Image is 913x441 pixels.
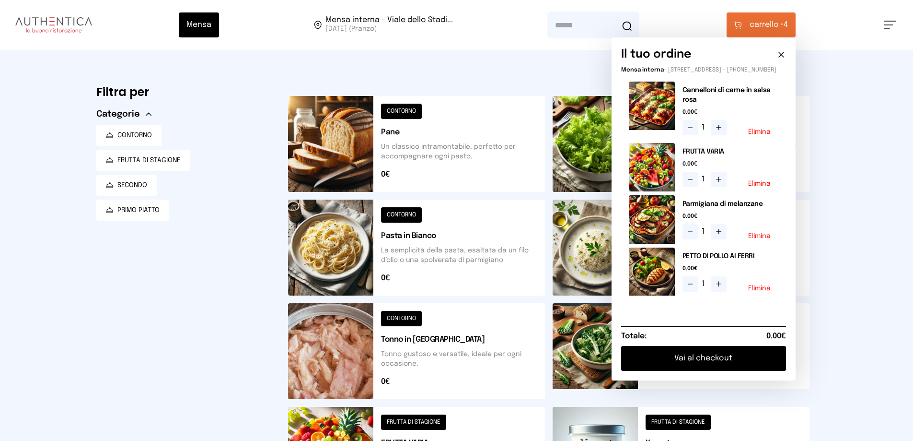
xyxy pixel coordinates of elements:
[750,19,784,31] span: carrello •
[621,47,692,62] h6: Il tuo ordine
[325,24,453,34] span: [DATE] (Pranzo)
[96,125,162,146] button: CONTORNO
[629,143,675,191] img: media
[96,200,169,221] button: PRIMO PIATTO
[629,195,675,244] img: media
[682,199,778,209] h2: Parmigiana di melanzane
[727,12,796,37] button: carrello •4
[179,12,219,37] button: Mensa
[702,174,707,185] span: 1
[702,122,707,133] span: 1
[682,251,778,261] h2: PETTO DI POLLO AI FERRI
[748,285,771,292] button: Elimina
[748,233,771,239] button: Elimina
[748,129,771,135] button: Elimina
[325,16,453,34] span: Viale dello Stadio, 77, 05100 Terni TR, Italia
[682,265,778,273] span: 0.00€
[682,147,778,156] h2: FRUTTA VARIA
[117,131,152,140] span: CONTORNO
[702,278,707,290] span: 1
[682,160,778,168] span: 0.00€
[621,331,647,342] h6: Totale:
[96,84,273,100] h6: Filtra per
[682,213,778,220] span: 0.00€
[702,226,707,238] span: 1
[96,175,157,196] button: SECONDO
[629,82,675,130] img: media
[621,346,786,371] button: Vai al checkout
[766,331,786,342] span: 0.00€
[682,85,778,105] h2: Cannelloni di carne in salsa rosa
[750,19,788,31] span: 4
[15,17,92,33] img: logo.8f33a47.png
[748,180,771,187] button: Elimina
[117,180,147,190] span: SECONDO
[117,205,160,215] span: PRIMO PIATTO
[621,66,786,74] p: - [STREET_ADDRESS] - [PHONE_NUMBER]
[96,107,140,121] span: Categorie
[621,67,664,73] span: Mensa interna
[96,107,151,121] button: Categorie
[682,108,778,116] span: 0.00€
[629,248,675,296] img: media
[117,155,181,165] span: FRUTTA DI STAGIONE
[96,150,190,171] button: FRUTTA DI STAGIONE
